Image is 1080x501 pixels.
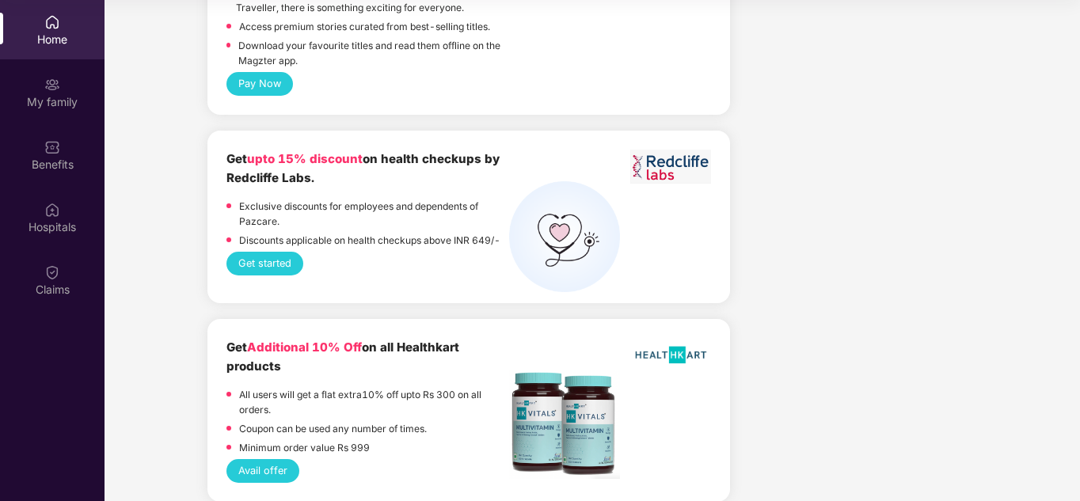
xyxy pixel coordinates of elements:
[239,19,490,34] p: Access premium stories curated from best-selling titles.
[630,150,711,184] img: Screenshot%202023-06-01%20at%2011.51.45%20AM.png
[239,387,509,417] p: All users will get a flat extra10% off upto Rs 300 on all orders.
[239,233,500,248] p: Discounts applicable on health checkups above INR 649/-
[509,181,620,292] img: health%20check%20(1).png
[44,77,60,93] img: svg+xml;base64,PHN2ZyB3aWR0aD0iMjAiIGhlaWdodD0iMjAiIHZpZXdCb3g9IjAgMCAyMCAyMCIgZmlsbD0ibm9uZSIgeG...
[239,421,427,436] p: Coupon can be used any number of times.
[44,14,60,30] img: svg+xml;base64,PHN2ZyBpZD0iSG9tZSIgeG1sbnM9Imh0dHA6Ly93d3cudzMub3JnLzIwMDAvc3ZnIiB3aWR0aD0iMjAiIG...
[509,370,620,479] img: Screenshot%202022-11-18%20at%2012.17.25%20PM.png
[238,38,509,68] p: Download your favourite titles and read them offline on the Magzter app.
[630,338,711,371] img: HealthKart-Logo-702x526.png
[44,139,60,155] img: svg+xml;base64,PHN2ZyBpZD0iQmVuZWZpdHMiIHhtbG5zPSJodHRwOi8vd3d3LnczLm9yZy8yMDAwL3N2ZyIgd2lkdGg9Ij...
[226,252,303,275] button: Get started
[239,440,370,455] p: Minimum order value Rs 999
[44,264,60,280] img: svg+xml;base64,PHN2ZyBpZD0iQ2xhaW0iIHhtbG5zPSJodHRwOi8vd3d3LnczLm9yZy8yMDAwL3N2ZyIgd2lkdGg9IjIwIi...
[226,151,500,185] b: Get on health checkups by Redcliffe Labs.
[247,340,362,355] span: Additional 10% Off
[226,459,299,483] button: Avail offer
[226,340,459,374] b: Get on all Healthkart products
[247,151,363,166] span: upto 15% discount
[226,72,293,96] button: Pay Now
[239,199,509,229] p: Exclusive discounts for employees and dependents of Pazcare.
[44,202,60,218] img: svg+xml;base64,PHN2ZyBpZD0iSG9zcGl0YWxzIiB4bWxucz0iaHR0cDovL3d3dy53My5vcmcvMjAwMC9zdmciIHdpZHRoPS...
